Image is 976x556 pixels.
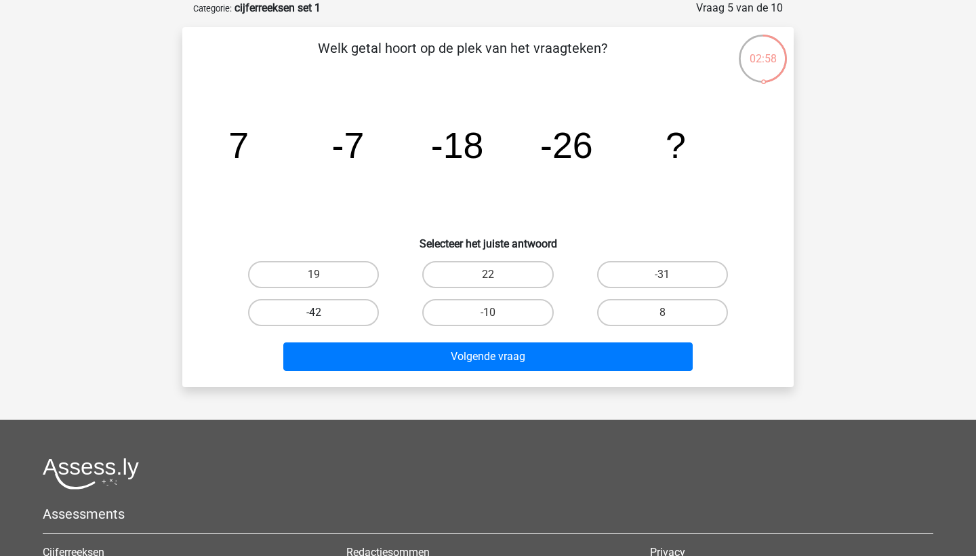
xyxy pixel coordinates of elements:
label: 19 [248,261,379,288]
label: -31 [597,261,728,288]
label: -42 [248,299,379,326]
h5: Assessments [43,506,933,522]
tspan: -18 [431,125,484,165]
label: 22 [422,261,553,288]
div: 02:58 [737,33,788,67]
tspan: -26 [540,125,593,165]
tspan: ? [666,125,686,165]
strong: cijferreeksen set 1 [235,1,321,14]
tspan: 7 [228,125,249,165]
h6: Selecteer het juiste antwoord [204,226,772,250]
label: 8 [597,299,728,326]
label: -10 [422,299,553,326]
p: Welk getal hoort op de plek van het vraagteken? [204,38,721,79]
img: Assessly logo [43,458,139,490]
small: Categorie: [193,3,232,14]
button: Volgende vraag [283,342,693,371]
tspan: -7 [332,125,365,165]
